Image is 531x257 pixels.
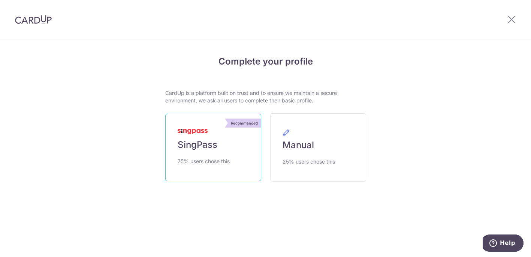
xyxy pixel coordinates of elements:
[283,139,314,151] span: Manual
[165,55,366,68] h4: Complete your profile
[17,5,33,12] span: Help
[165,114,261,181] a: Recommended SingPass 75% users chose this
[15,15,52,24] img: CardUp
[270,113,366,182] a: Manual 25% users chose this
[178,157,230,166] span: 75% users chose this
[228,119,261,128] div: Recommended
[178,139,217,151] span: SingPass
[165,89,366,104] p: CardUp is a platform built on trust and to ensure we maintain a secure environment, we ask all us...
[483,234,524,253] iframe: Opens a widget where you can find more information
[283,157,335,166] span: 25% users chose this
[178,129,208,134] img: MyInfoLogo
